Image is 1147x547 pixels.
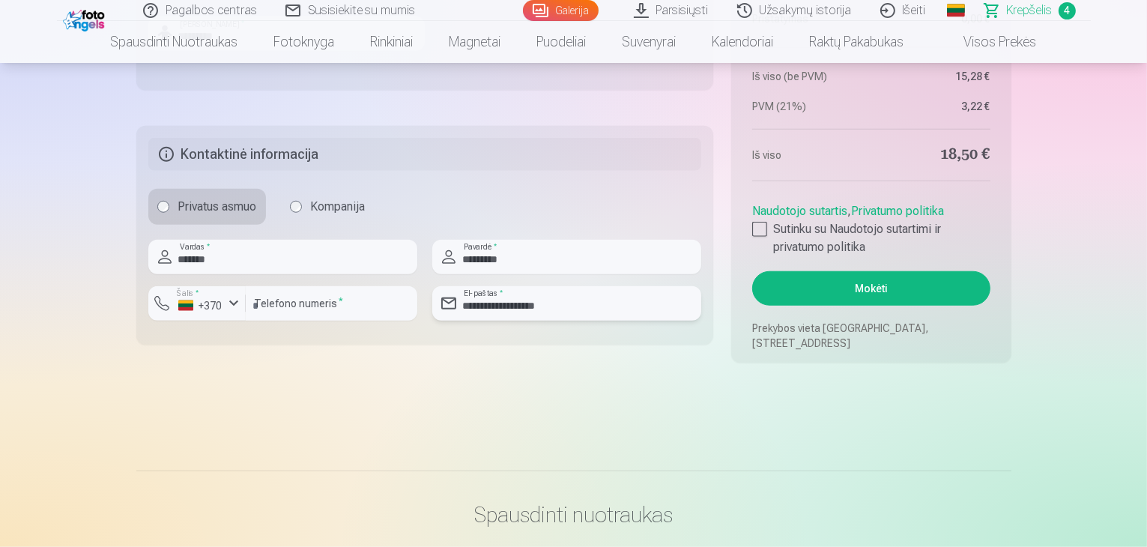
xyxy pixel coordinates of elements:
[752,99,864,114] dt: PVM (21%)
[922,21,1055,63] a: Visos prekės
[148,189,266,225] label: Privatus asmuo
[752,271,990,306] button: Mokėti
[256,21,353,63] a: Fotoknyga
[694,21,792,63] a: Kalendoriai
[752,69,864,84] dt: Iš viso (be PVM)
[93,21,256,63] a: Spausdinti nuotraukas
[63,6,109,31] img: /fa2
[148,501,999,528] h3: Spausdinti nuotraukas
[879,145,990,166] dd: 18,50 €
[148,286,246,321] button: Šalis*+370
[851,204,944,218] a: Privatumo politika
[432,21,519,63] a: Magnetai
[879,99,990,114] dd: 3,22 €
[879,69,990,84] dd: 15,28 €
[290,201,302,213] input: Kompanija
[1007,1,1053,19] span: Krepšelis
[605,21,694,63] a: Suvenyrai
[281,189,375,225] label: Kompanija
[752,196,990,256] div: ,
[1059,2,1076,19] span: 4
[172,288,203,300] label: Šalis
[792,21,922,63] a: Raktų pakabukas
[752,204,847,218] a: Naudotojo sutartis
[752,321,990,351] p: Prekybos vieta [GEOGRAPHIC_DATA], [STREET_ADDRESS]
[353,21,432,63] a: Rinkiniai
[752,220,990,256] label: Sutinku su Naudotojo sutartimi ir privatumo politika
[752,145,864,166] dt: Iš viso
[157,201,169,213] input: Privatus asmuo
[148,138,702,171] h5: Kontaktinė informacija
[178,298,223,313] div: +370
[519,21,605,63] a: Puodeliai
